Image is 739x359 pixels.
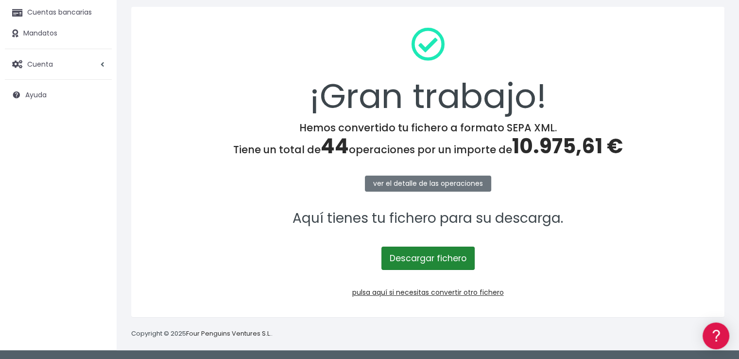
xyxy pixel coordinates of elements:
div: ¡Gran trabajo! [144,19,712,122]
a: POWERED BY ENCHANT [134,280,187,289]
a: Four Penguins Ventures S.L. [186,329,271,338]
button: Contáctanos [10,260,185,277]
div: Información general [10,68,185,77]
a: Ayuda [5,85,112,105]
a: Descargar fichero [381,247,475,270]
p: Copyright © 2025 . [131,329,273,339]
span: Cuenta [27,59,53,69]
a: Videotutoriales [10,153,185,168]
a: Cuenta [5,54,112,74]
span: 44 [321,132,349,161]
a: Problemas habituales [10,138,185,153]
a: Mandatos [5,23,112,44]
div: Programadores [10,233,185,243]
div: Facturación [10,193,185,202]
a: General [10,209,185,224]
span: 10.975,61 € [512,132,623,161]
a: Formatos [10,123,185,138]
a: Información general [10,83,185,98]
a: Cuentas bancarias [5,2,112,23]
p: Aquí tienes tu fichero para su descarga. [144,208,712,230]
a: Perfiles de empresas [10,168,185,183]
a: ver el detalle de las operaciones [365,176,491,192]
a: API [10,249,185,264]
a: pulsa aquí si necesitas convertir otro fichero [352,287,504,297]
h4: Hemos convertido tu fichero a formato SEPA XML. Tiene un total de operaciones por un importe de [144,122,712,159]
div: Convertir ficheros [10,108,185,117]
span: Ayuda [25,90,47,100]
